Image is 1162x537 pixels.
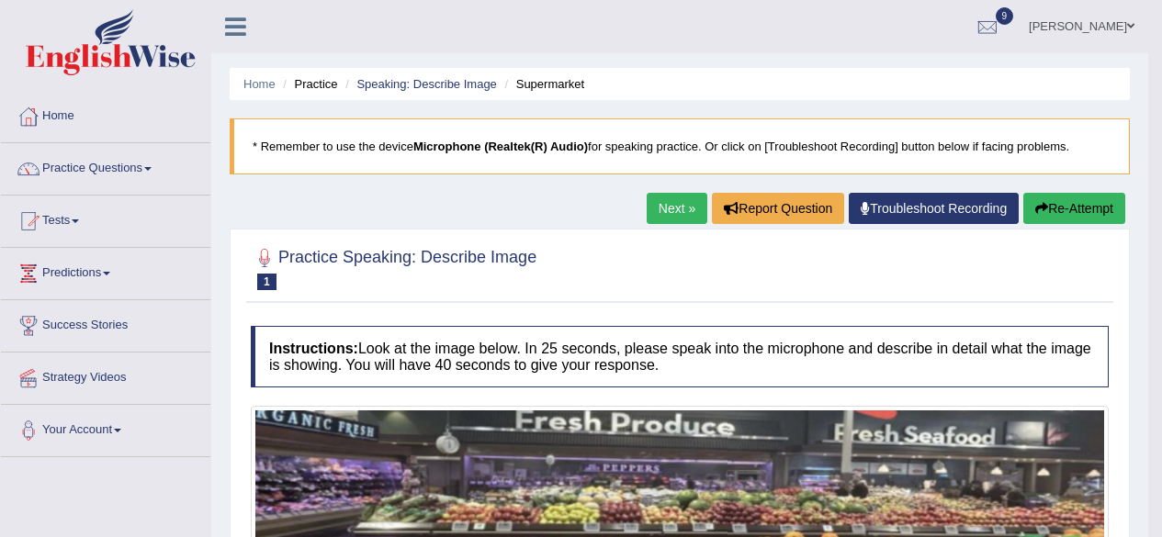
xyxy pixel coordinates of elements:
a: Predictions [1,248,210,294]
a: Strategy Videos [1,352,210,398]
b: Instructions: [269,341,358,356]
span: 1 [257,274,276,290]
button: Report Question [712,193,844,224]
a: Success Stories [1,300,210,346]
a: Troubleshoot Recording [849,193,1019,224]
a: Home [243,77,276,91]
b: Microphone (Realtek(R) Audio) [413,140,588,153]
a: Practice Questions [1,143,210,189]
a: Next » [647,193,707,224]
a: Your Account [1,405,210,451]
a: Home [1,91,210,137]
h4: Look at the image below. In 25 seconds, please speak into the microphone and describe in detail w... [251,326,1109,387]
a: Tests [1,196,210,241]
li: Supermarket [500,75,584,93]
button: Re-Attempt [1023,193,1125,224]
blockquote: * Remember to use the device for speaking practice. Or click on [Troubleshoot Recording] button b... [230,118,1130,174]
span: 9 [996,7,1014,25]
h2: Practice Speaking: Describe Image [251,244,536,290]
a: Speaking: Describe Image [356,77,496,91]
li: Practice [278,75,337,93]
